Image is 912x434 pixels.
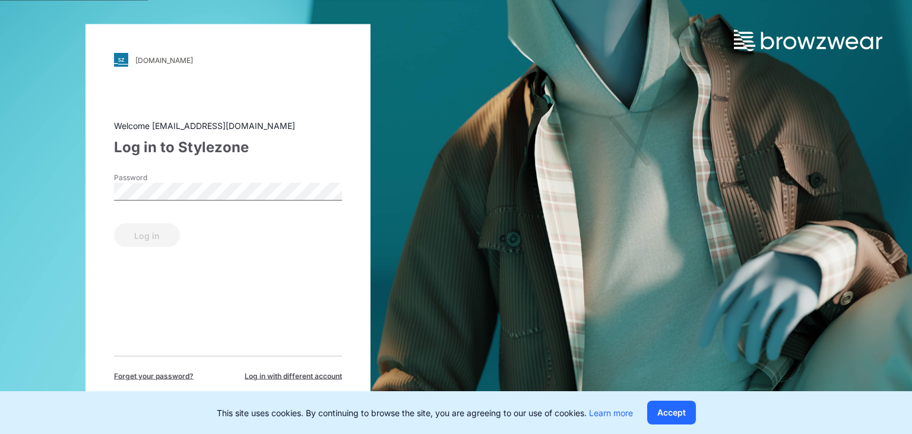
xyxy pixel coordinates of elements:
[114,53,128,67] img: svg+xml;base64,PHN2ZyB3aWR0aD0iMjgiIGhlaWdodD0iMjgiIHZpZXdCb3g9IjAgMCAyOCAyOCIgZmlsbD0ibm9uZSIgeG...
[647,401,696,424] button: Accept
[114,53,342,67] a: [DOMAIN_NAME]
[734,30,882,51] img: browzwear-logo.73288ffb.svg
[114,119,342,132] div: Welcome [EMAIL_ADDRESS][DOMAIN_NAME]
[135,55,193,64] div: [DOMAIN_NAME]
[114,371,194,382] span: Forget your password?
[245,371,342,382] span: Log in with different account
[114,172,197,183] label: Password
[589,408,633,418] a: Learn more
[114,137,342,158] div: Log in to Stylezone
[217,407,633,419] p: This site uses cookies. By continuing to browse the site, you are agreeing to our use of cookies.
